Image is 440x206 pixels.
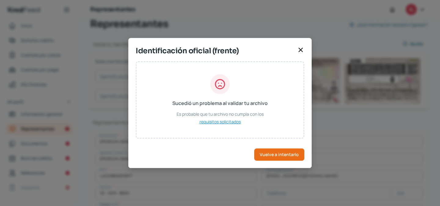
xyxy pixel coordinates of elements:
[136,45,295,56] span: Identificación oficial (frente)
[260,152,299,157] span: Vuelve a intentarlo
[200,118,241,125] span: requisitos solicitados
[177,110,264,118] span: Es probable que tu archivo no cumpla con los
[254,148,304,161] button: Vuelve a intentarlo
[172,99,268,108] span: Sucedió un problema al validar tu archivo
[210,74,230,94] img: Sucedió un problema al validar tu archivo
